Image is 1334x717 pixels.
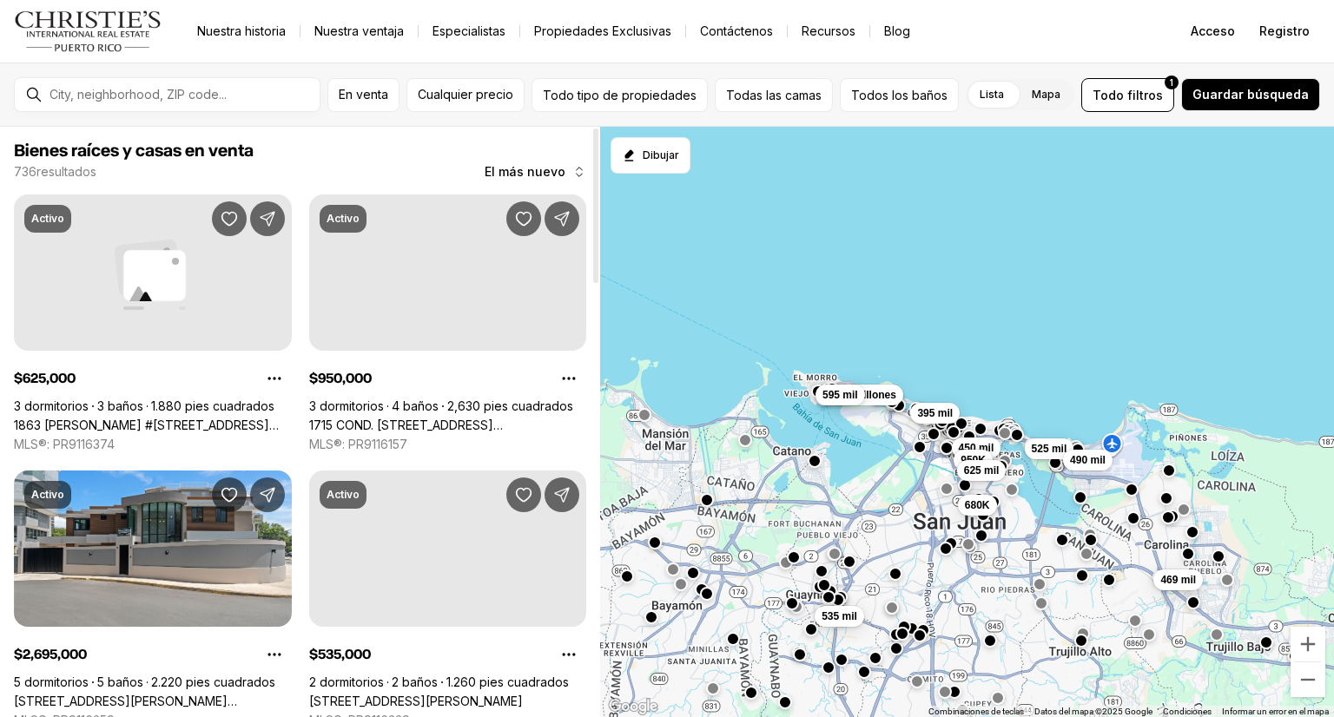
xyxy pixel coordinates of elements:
[314,23,404,38] font: Nuestra ventaja
[551,637,586,672] button: Opciones de propiedad
[1063,450,1113,470] button: 490 mil
[506,477,541,512] button: Guardar propiedad: 225 CARR 2 #1004
[520,19,685,43] a: Propiedades Exclusivas
[419,19,519,43] a: Especialistas
[534,23,671,38] font: Propiedades Exclusivas
[822,388,858,400] font: 595 mil
[1093,88,1124,102] font: Todo
[257,361,292,396] button: Opciones de propiedad
[212,201,247,236] button: Guardar Propiedad: 1863 FERNANDEZ JUNCOS #701
[309,694,523,709] a: 225 CARR 2 #1004, GUAYNABO PR, 00966
[545,477,579,512] button: Compartir propiedad
[433,23,505,38] font: Especialistas
[802,23,855,38] font: Recursos
[870,19,924,43] a: Blog
[1127,88,1163,102] font: filtros
[418,87,513,102] font: Cualquier precio
[1024,438,1073,459] button: 525 mil
[815,605,864,626] button: 535 mil
[1249,14,1320,49] button: Registro
[1180,14,1245,49] button: Acceso
[958,442,994,454] font: 450 mil
[1191,23,1235,38] font: Acceso
[1181,78,1320,111] button: Guardar búsqueda
[532,78,708,112] button: Todo tipo de propiedades
[686,19,787,43] button: Contáctenos
[726,88,822,102] font: Todas las camas
[917,406,953,418] font: 395 mil
[14,164,36,179] font: 736
[14,694,292,709] a: 1 ALMENDARES, SAN JUAN PR, 00901
[643,148,679,161] font: Dibujar
[910,402,960,423] button: 395 mil
[1259,23,1310,38] font: Registro
[327,212,360,225] font: Activo
[14,142,254,160] font: Bienes raíces y casas en venta
[36,164,96,179] font: resultados
[611,137,690,174] button: Empezar a dibujar
[309,418,587,433] a: 1715 COND. LA INMACULADA PLAZA I #PH4, SAN JUAN PR, 00909
[339,87,388,102] font: En venta
[14,418,292,433] a: 1863 FERNÁNDEZ JUNCOS #701, FERNÁNDEZ JUNCOS PR, 00910
[851,88,948,102] font: Todos los baños
[250,477,285,512] button: Compartir propiedad
[1070,454,1106,466] font: 490 mil
[506,201,541,236] button: Guardar Propiedad: 1715 COND. LA INMACULADA PLAZA I #PH4
[963,464,999,477] font: 625 mil
[715,78,833,112] button: Todas las camas
[14,10,162,52] img: logo
[788,19,869,43] a: Recursos
[1192,87,1309,102] font: Guardar búsqueda
[956,460,1006,481] button: 625 mil
[31,488,64,501] font: Activo
[951,437,1000,458] button: 450 mil
[829,385,903,405] button: 1,3 millones
[474,155,597,189] button: El más nuevo
[197,23,286,38] font: Nuestra historia
[327,488,360,501] font: Activo
[957,495,996,516] button: 680K
[980,88,1004,101] font: Lista
[183,19,300,43] a: Nuestra historia
[961,454,986,466] font: 950K
[257,637,292,672] button: Opciones de propiedad
[836,389,896,401] font: 1,3 millones
[954,450,993,470] button: 950K
[816,384,865,405] button: 595 mil
[545,201,579,236] button: Compartir propiedad
[406,78,525,112] button: Cualquier precio
[884,23,910,38] font: Blog
[31,212,64,225] font: Activo
[1032,88,1060,101] font: Mapa
[1081,78,1174,112] button: Todofiltros1
[840,78,959,112] button: Todos los baños
[551,361,586,396] button: Opciones de propiedad
[700,23,773,38] font: Contáctenos
[250,201,285,236] button: Compartir propiedad
[1034,707,1152,716] span: Datos del mapa ©2025 Google
[212,477,247,512] button: Guardar Propiedad: 1 ALMENDARES
[1170,77,1173,88] font: 1
[300,19,418,43] a: Nuestra ventaja
[485,164,565,179] font: El más nuevo
[543,88,697,102] font: Todo tipo de propiedades
[822,609,857,622] font: 535 mil
[1031,443,1067,455] font: 525 mil
[964,499,989,511] font: 680K
[327,78,400,112] button: En venta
